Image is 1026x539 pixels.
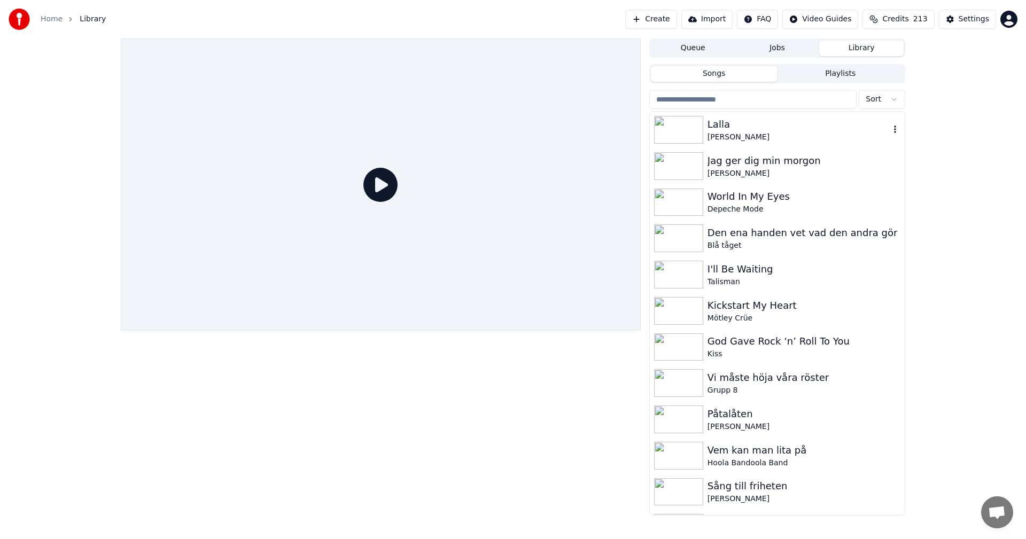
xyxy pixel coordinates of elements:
button: Playlists [777,66,904,82]
button: FAQ [737,10,778,29]
div: Blå tåget [708,240,900,251]
div: Öppna chatt [981,496,1013,528]
div: [PERSON_NAME] [708,494,900,504]
span: 213 [913,14,928,25]
nav: breadcrumb [41,14,106,25]
span: Sort [866,94,881,105]
div: Settings [959,14,989,25]
div: Kiss [708,349,900,360]
span: Credits [882,14,908,25]
div: Den ena handen vet vad den andra gör [708,225,900,240]
div: Jag ger dig min morgon [708,153,900,168]
button: Songs [651,66,778,82]
div: Grupp 8 [708,385,900,396]
span: Library [80,14,106,25]
button: Queue [651,41,735,56]
button: Video Guides [782,10,858,29]
button: Library [819,41,904,56]
button: Create [625,10,677,29]
div: Talisman [708,277,900,287]
div: Hoola Bandoola Band [708,458,900,468]
div: God Gave Rock ‘n’ Roll To You [708,334,900,349]
button: Import [681,10,733,29]
div: Depeche Mode [708,204,900,215]
div: Kickstart My Heart [708,298,900,313]
div: Vem kan man lita på [708,443,900,458]
button: Credits213 [862,10,934,29]
button: Settings [939,10,996,29]
div: World In My Eyes [708,189,900,204]
div: Sång till friheten [708,479,900,494]
div: Vi måste höja våra röster [708,370,900,385]
div: [PERSON_NAME] [708,168,900,179]
a: Home [41,14,63,25]
div: [PERSON_NAME] [708,421,900,432]
img: youka [9,9,30,30]
div: Mötley Crüe [708,313,900,324]
div: I'll Be Waiting [708,262,900,277]
button: Jobs [735,41,820,56]
div: [PERSON_NAME] [708,132,890,143]
div: Lalla [708,117,890,132]
div: Påtalåten [708,407,900,421]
